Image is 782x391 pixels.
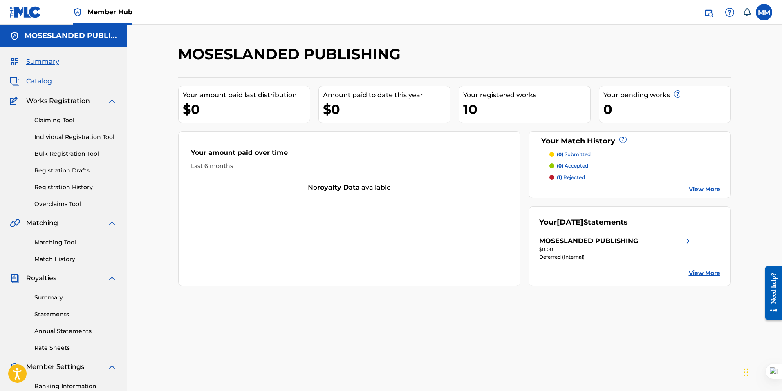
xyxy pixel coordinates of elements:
[34,382,117,391] a: Banking Information
[10,57,59,67] a: SummarySummary
[107,96,117,106] img: expand
[539,136,720,147] div: Your Match History
[539,236,693,261] a: MOSESLANDED PUBLISHINGright chevron icon$0.00Deferred (Internal)
[107,273,117,283] img: expand
[10,218,20,228] img: Matching
[756,4,772,20] div: User Menu
[34,200,117,208] a: Overclaims Tool
[34,116,117,125] a: Claiming Tool
[183,100,310,118] div: $0
[463,100,590,118] div: 10
[700,4,717,20] a: Public Search
[26,57,59,67] span: Summary
[557,218,583,227] span: [DATE]
[10,31,20,41] img: Accounts
[10,273,20,283] img: Royalties
[34,238,117,247] a: Matching Tool
[26,362,84,372] span: Member Settings
[539,253,693,261] div: Deferred (Internal)
[744,360,748,384] div: Drag
[463,90,590,100] div: Your registered works
[107,218,117,228] img: expand
[722,4,738,20] div: Help
[683,236,693,246] img: right chevron icon
[743,8,751,16] div: Notifications
[10,96,20,106] img: Works Registration
[34,293,117,302] a: Summary
[34,344,117,352] a: Rate Sheets
[73,7,83,17] img: Top Rightsholder
[178,45,405,63] h2: MOSESLANDED PUBLISHING
[34,327,117,335] a: Annual Statements
[107,362,117,372] img: expand
[87,7,132,17] span: Member Hub
[674,91,681,97] span: ?
[183,90,310,100] div: Your amount paid last distribution
[539,217,628,228] div: Your Statements
[26,218,58,228] span: Matching
[34,133,117,141] a: Individual Registration Tool
[557,151,563,157] span: (0)
[725,7,735,17] img: help
[10,76,20,86] img: Catalog
[620,136,626,143] span: ?
[539,246,693,253] div: $0.00
[10,76,52,86] a: CatalogCatalog
[34,255,117,264] a: Match History
[25,31,117,40] h5: MOSESLANDED PUBLISHING
[179,183,520,192] div: No available
[34,310,117,319] a: Statements
[317,183,360,191] strong: royalty data
[557,163,563,169] span: (0)
[10,6,41,18] img: MLC Logo
[689,185,720,194] a: View More
[557,162,588,170] p: accepted
[191,162,508,170] div: Last 6 months
[704,7,713,17] img: search
[549,162,720,170] a: (0) accepted
[549,174,720,181] a: (1) rejected
[191,148,508,162] div: Your amount paid over time
[689,269,720,277] a: View More
[759,260,782,326] iframe: Resource Center
[741,352,782,391] iframe: Chat Widget
[34,150,117,158] a: Bulk Registration Tool
[549,151,720,158] a: (0) submitted
[26,273,56,283] span: Royalties
[557,151,591,158] p: submitted
[603,100,730,118] div: 0
[34,183,117,192] a: Registration History
[603,90,730,100] div: Your pending works
[323,90,450,100] div: Amount paid to date this year
[10,57,20,67] img: Summary
[557,174,585,181] p: rejected
[26,76,52,86] span: Catalog
[10,362,20,372] img: Member Settings
[539,236,638,246] div: MOSESLANDED PUBLISHING
[557,174,562,180] span: (1)
[26,96,90,106] span: Works Registration
[34,166,117,175] a: Registration Drafts
[323,100,450,118] div: $0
